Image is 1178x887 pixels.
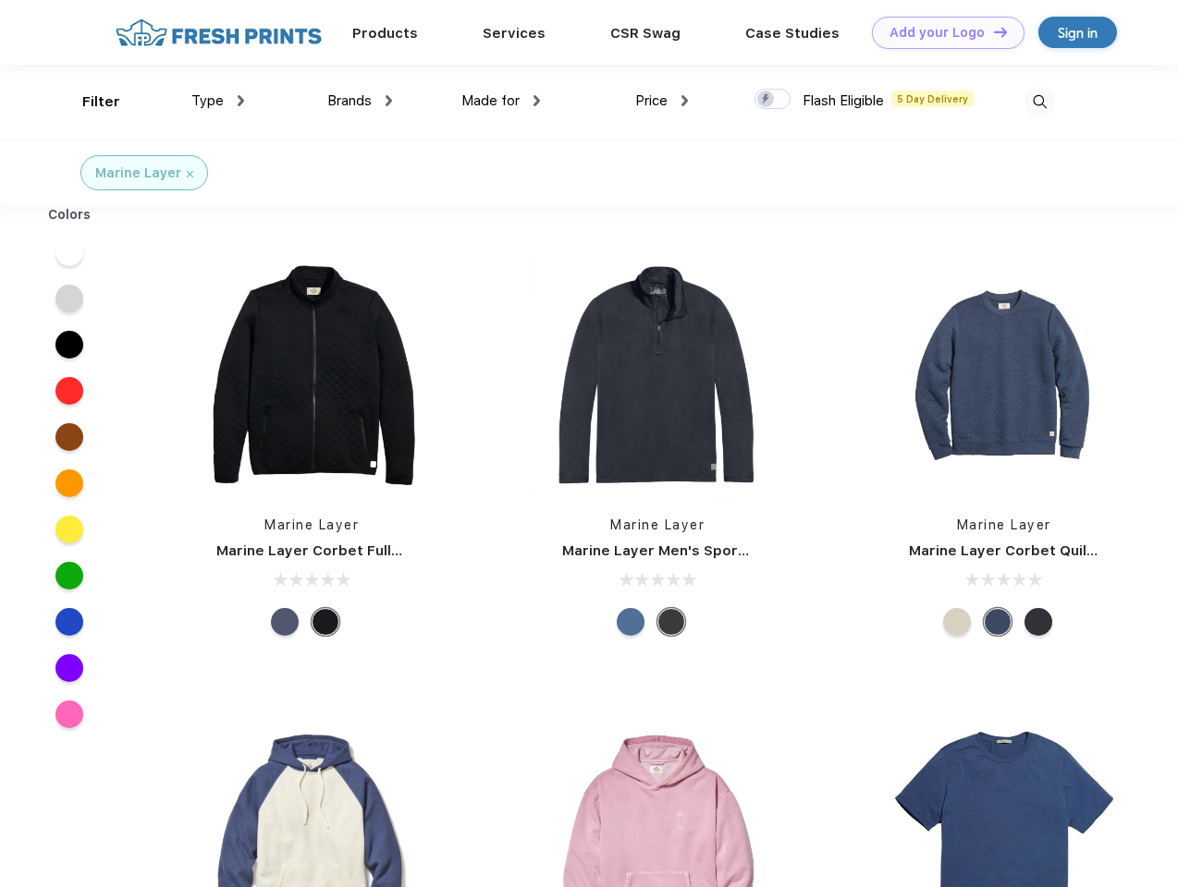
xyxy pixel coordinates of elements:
div: Navy [271,608,299,636]
a: Marine Layer [957,517,1051,532]
div: Charcoal [657,608,685,636]
span: Price [635,92,668,109]
div: Add your Logo [890,25,985,41]
div: Sign in [1058,22,1098,43]
span: 5 Day Delivery [891,91,974,107]
a: Products [352,25,418,42]
img: dropdown.png [238,95,244,106]
a: Marine Layer Men's Sport Quarter Zip [562,542,830,559]
a: CSR Swag [610,25,681,42]
img: dropdown.png [681,95,688,106]
img: DT [994,27,1007,37]
img: desktop_search.svg [1025,87,1055,117]
a: Marine Layer [264,517,359,532]
a: Marine Layer [610,517,705,532]
img: func=resize&h=266 [534,251,780,497]
div: Colors [34,205,105,225]
div: Oat Heather [943,608,971,636]
span: Made for [461,92,520,109]
a: Sign in [1038,17,1117,48]
span: Flash Eligible [803,92,884,109]
div: Charcoal [1025,608,1052,636]
img: func=resize&h=266 [189,251,435,497]
span: Type [191,92,224,109]
div: Filter [82,91,120,113]
div: Black [312,608,339,636]
div: Navy Heather [984,608,1012,636]
a: Services [483,25,546,42]
img: filter_cancel.svg [187,171,193,177]
div: Deep Denim [617,608,644,636]
img: dropdown.png [386,95,392,106]
img: fo%20logo%202.webp [110,17,327,49]
img: func=resize&h=266 [881,251,1127,497]
a: Marine Layer Corbet Full-Zip Jacket [216,542,472,559]
img: dropdown.png [534,95,540,106]
span: Brands [327,92,372,109]
div: Marine Layer [95,164,181,183]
